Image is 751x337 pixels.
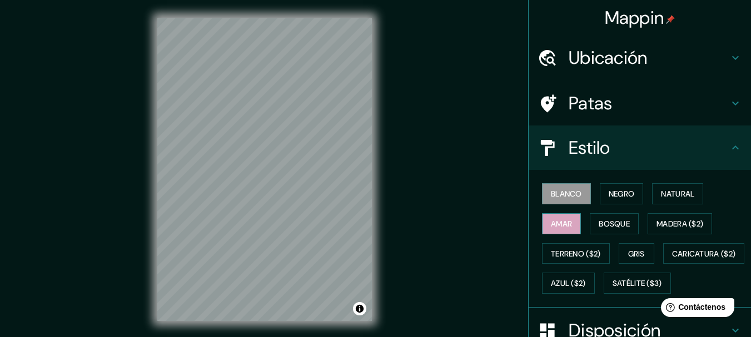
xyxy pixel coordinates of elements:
[605,6,664,29] font: Mappin
[569,136,610,159] font: Estilo
[569,92,613,115] font: Patas
[663,243,745,264] button: Caricatura ($2)
[599,219,630,229] font: Bosque
[529,36,751,80] div: Ubicación
[157,18,372,321] canvas: Mapa
[542,183,591,204] button: Blanco
[551,249,601,259] font: Terreno ($2)
[569,46,648,69] font: Ubicación
[609,189,635,199] font: Negro
[604,273,671,294] button: Satélite ($3)
[529,81,751,125] div: Patas
[661,189,694,199] font: Natural
[529,125,751,170] div: Estilo
[619,243,654,264] button: Gris
[652,294,739,325] iframe: Lanzador de widgets de ayuda
[666,15,675,24] img: pin-icon.png
[551,189,582,199] font: Blanco
[542,273,595,294] button: Azul ($2)
[672,249,736,259] font: Caricatura ($2)
[652,183,703,204] button: Natural
[542,213,581,234] button: Amar
[628,249,645,259] font: Gris
[542,243,610,264] button: Terreno ($2)
[600,183,644,204] button: Negro
[648,213,712,234] button: Madera ($2)
[551,219,572,229] font: Amar
[590,213,639,234] button: Bosque
[551,279,586,289] font: Azul ($2)
[656,219,703,229] font: Madera ($2)
[353,302,366,315] button: Activar o desactivar atribución
[613,279,662,289] font: Satélite ($3)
